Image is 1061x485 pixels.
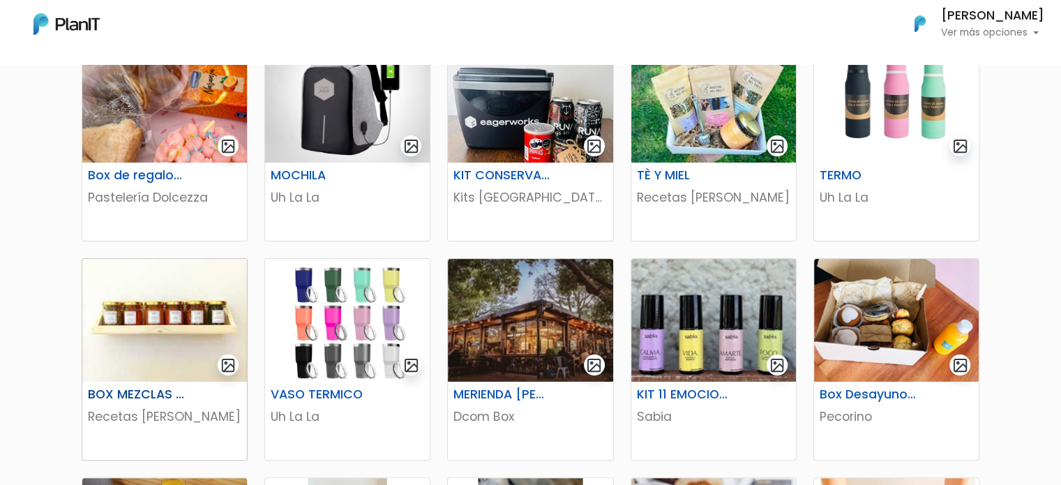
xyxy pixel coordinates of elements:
[445,387,559,402] h6: MERIENDA [PERSON_NAME] CAFÉ
[80,387,193,402] h6: BOX MEZCLAS DE CONDIMENTOS
[445,168,559,183] h6: KIT CONSERVADORA
[631,40,796,163] img: thumb_PHOTO-2024-04-09-14-21-58.jpg
[72,13,201,40] div: ¿Necesitás ayuda?
[262,387,376,402] h6: VASO TERMICO
[769,138,785,154] img: gallery-light
[586,138,602,154] img: gallery-light
[814,40,979,163] img: thumb_Lunchera_1__1___copia_-Photoroom__89_.jpg
[403,138,419,154] img: gallery-light
[82,258,248,461] a: gallery-light BOX MEZCLAS DE CONDIMENTOS Recetas [PERSON_NAME]
[265,259,430,382] img: thumb_Dise%C3%B1o_sin_t%C3%ADtulo_-_2024-12-05T143903.966.png
[220,357,236,373] img: gallery-light
[403,357,419,373] img: gallery-light
[905,8,935,39] img: PlanIt Logo
[264,39,430,241] a: gallery-light MOCHILA Uh La La
[271,408,424,426] p: Uh La La
[769,357,785,373] img: gallery-light
[631,39,797,241] a: gallery-light TÈ Y MIEL Recetas [PERSON_NAME]
[586,357,602,373] img: gallery-light
[82,259,247,382] img: thumb_WhatsApp_Image_2024-11-11_at_16.48.26.jpeg
[447,39,613,241] a: gallery-light KIT CONSERVADORA Kits [GEOGRAPHIC_DATA]
[811,387,925,402] h6: Box Desayuno/Merienda
[264,258,430,461] a: gallery-light VASO TERMICO Uh La La
[820,188,973,207] p: Uh La La
[262,168,376,183] h6: MOCHILA
[637,408,790,426] p: Sabia
[88,408,241,426] p: Recetas [PERSON_NAME]
[813,258,979,461] a: gallery-light Box Desayuno/Merienda Pecorino
[631,259,796,382] img: thumb_0CB744CF-984E-4BA3-BC3B-6978236E2685.jpeg
[820,408,973,426] p: Pecorino
[629,168,742,183] h6: TÈ Y MIEL
[952,357,968,373] img: gallery-light
[453,408,607,426] p: Dcom Box
[811,168,925,183] h6: TERMO
[448,259,612,382] img: thumb_6349CFF3-484F-4BCD-9940-78224EC48F4B.jpeg
[896,6,1044,42] button: PlanIt Logo [PERSON_NAME] Ver más opciones
[82,39,248,241] a: gallery-light Box de regalo cumpleaños Pastelería Dolcezza
[631,258,797,461] a: gallery-light KIT 11 EMOCIONES X4 Sabia
[220,138,236,154] img: gallery-light
[814,259,979,382] img: thumb_box_2.png
[453,188,607,207] p: Kits [GEOGRAPHIC_DATA]
[447,258,613,461] a: gallery-light MERIENDA [PERSON_NAME] CAFÉ Dcom Box
[941,28,1044,38] p: Ver más opciones
[265,40,430,163] img: thumb_WhatsApp_Image_2023-07-11_at_15.21-PhotoRoom.png
[80,168,193,183] h6: Box de regalo cumpleaños
[271,188,424,207] p: Uh La La
[941,10,1044,22] h6: [PERSON_NAME]
[952,138,968,154] img: gallery-light
[637,188,790,207] p: Recetas [PERSON_NAME]
[33,13,100,35] img: PlanIt Logo
[82,40,247,163] img: thumb_img-3709-jpg__1_.jpeg
[629,387,742,402] h6: KIT 11 EMOCIONES X4
[88,188,241,207] p: Pastelería Dolcezza
[813,39,979,241] a: gallery-light TERMO Uh La La
[448,40,612,163] img: thumb_PHOTO-2024-03-26-08-59-59_2.jpg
